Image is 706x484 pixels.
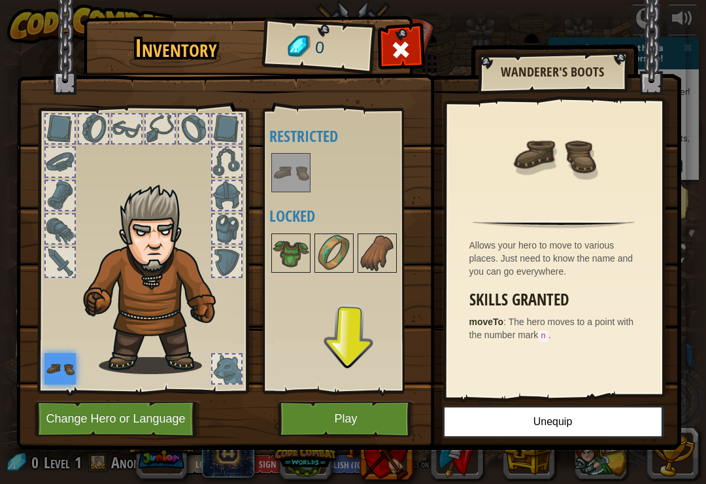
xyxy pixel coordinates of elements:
[503,317,509,327] span: :
[273,154,309,191] img: portrait.png
[469,291,645,309] h3: Skills Granted
[443,406,664,438] button: Unequip
[491,65,614,79] h2: Wanderer's Boots
[538,330,548,342] code: n
[273,235,309,271] img: portrait.png
[269,207,424,224] h4: Locked
[469,317,504,327] strong: moveTo
[316,235,352,271] img: portrait.png
[44,353,76,385] img: portrait.png
[511,112,596,198] img: portrait.png
[278,401,414,437] button: Play
[473,220,634,228] img: hr.png
[314,36,325,60] span: 0
[359,235,395,271] img: portrait.png
[469,239,645,278] div: Allows your hero to move to various places. Just need to know the name and you can go everywhere.
[93,35,260,62] h1: Inventory
[77,184,237,374] img: hair_m2.png
[469,317,634,340] span: The hero moves to a point with the number mark .
[35,401,201,437] button: Change Hero or Language
[269,128,424,145] h4: Restricted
